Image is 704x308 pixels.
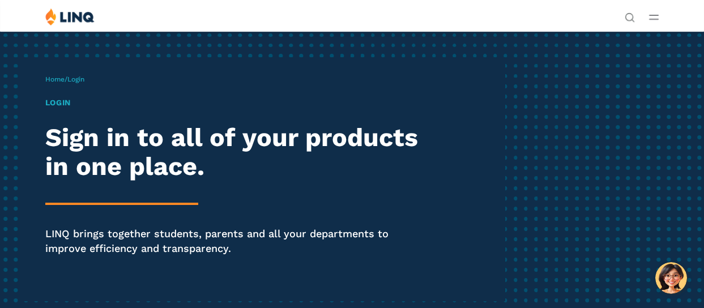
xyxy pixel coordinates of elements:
h1: Login [45,97,432,109]
nav: Utility Navigation [625,8,635,22]
button: Open Main Menu [649,11,659,23]
span: / [45,75,84,83]
h2: Sign in to all of your products in one place. [45,123,432,181]
span: Login [67,75,84,83]
a: Home [45,75,65,83]
p: LINQ brings together students, parents and all your departments to improve efficiency and transpa... [45,226,432,256]
button: Hello, have a question? Let’s chat. [655,262,687,294]
button: Open Search Bar [625,11,635,22]
img: LINQ | K‑12 Software [45,8,95,25]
